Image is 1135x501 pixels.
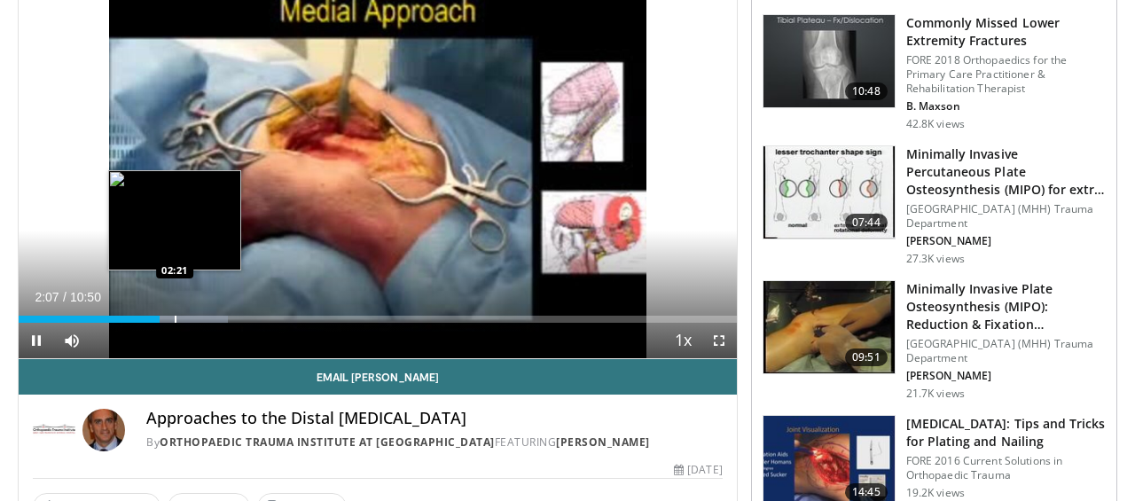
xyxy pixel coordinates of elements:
img: image.jpeg [108,170,241,270]
h3: Minimally Invasive Percutaneous Plate Osteosynthesis (MIPO) for extr… [906,145,1106,199]
p: 21.7K views [906,387,965,401]
div: Progress Bar [19,316,737,323]
h4: Approaches to the Distal [MEDICAL_DATA] [146,409,723,428]
div: [DATE] [674,462,722,478]
p: 27.3K views [906,252,965,266]
a: 10:48 Commonly Missed Lower Extremity Fractures FORE 2018 Orthopaedics for the Primary Care Pract... [763,14,1106,131]
h3: [MEDICAL_DATA]: Tips and Tricks for Plating and Nailing [906,415,1106,450]
img: fylOjp5pkC-GA4Zn4xMDoxOjBrO-I4W8_9.150x105_q85_crop-smart_upscale.jpg [763,146,895,239]
img: x0JBUkvnwpAy-qi34xMDoxOjBvO1TC8Z.150x105_q85_crop-smart_upscale.jpg [763,281,895,373]
p: [PERSON_NAME] [906,369,1106,383]
p: FORE 2016 Current Solutions in Orthopaedic Trauma [906,454,1106,482]
img: 4aa379b6-386c-4fb5-93ee-de5617843a87.150x105_q85_crop-smart_upscale.jpg [763,15,895,107]
span: 10:50 [70,290,101,304]
a: Orthopaedic Trauma Institute at [GEOGRAPHIC_DATA] [160,434,495,450]
p: 19.2K views [906,486,965,500]
span: 14:45 [845,483,888,501]
a: [PERSON_NAME] [556,434,650,450]
p: [PERSON_NAME] [906,234,1106,248]
span: 07:44 [845,214,888,231]
p: B. Maxson [906,99,1106,114]
p: FORE 2018 Orthopaedics for the Primary Care Practitioner & Rehabilitation Therapist [906,53,1106,96]
button: Mute [54,323,90,358]
a: 07:44 Minimally Invasive Percutaneous Plate Osteosynthesis (MIPO) for extr… [GEOGRAPHIC_DATA] (MH... [763,145,1106,266]
p: [GEOGRAPHIC_DATA] (MHH) Trauma Department [906,337,1106,365]
div: By FEATURING [146,434,723,450]
h3: Commonly Missed Lower Extremity Fractures [906,14,1106,50]
p: 42.8K views [906,117,965,131]
span: 10:48 [845,82,888,100]
p: [GEOGRAPHIC_DATA] (MHH) Trauma Department [906,202,1106,231]
a: 09:51 Minimally Invasive Plate Osteosynthesis (MIPO): Reduction & Fixation… [GEOGRAPHIC_DATA] (MH... [763,280,1106,401]
h3: Minimally Invasive Plate Osteosynthesis (MIPO): Reduction & Fixation… [906,280,1106,333]
span: / [63,290,67,304]
img: Orthopaedic Trauma Institute at UCSF [33,409,75,451]
img: Avatar [82,409,125,451]
a: Email [PERSON_NAME] [19,359,737,395]
button: Playback Rate [666,323,701,358]
button: Pause [19,323,54,358]
span: 2:07 [35,290,59,304]
button: Fullscreen [701,323,737,358]
span: 09:51 [845,348,888,366]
